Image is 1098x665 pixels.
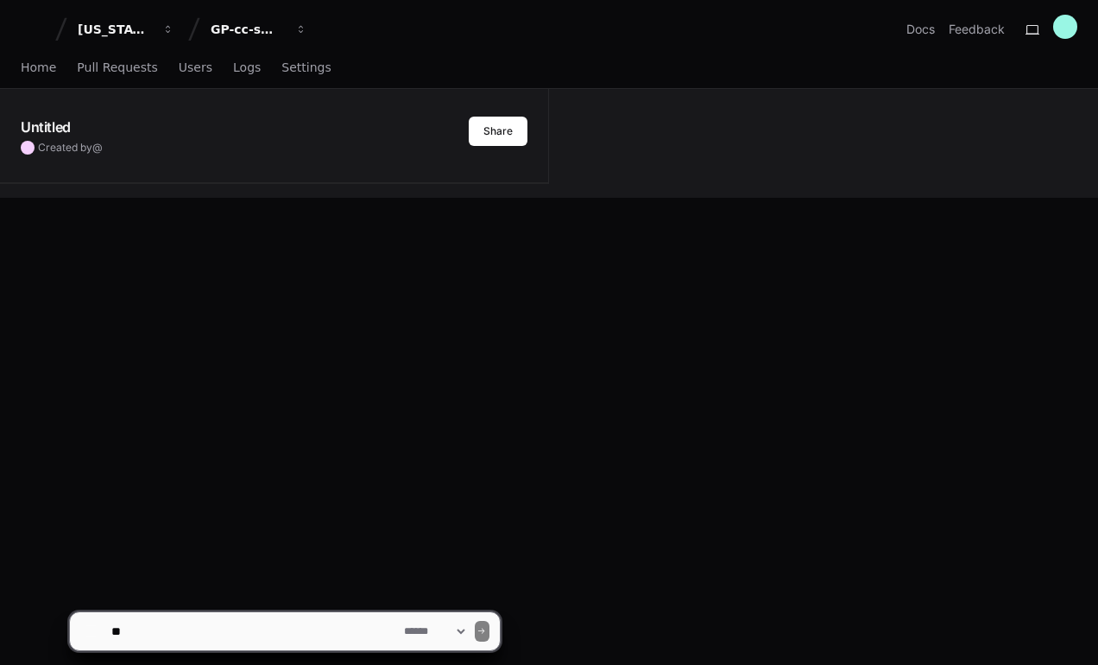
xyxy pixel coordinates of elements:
span: Settings [281,62,331,73]
span: Logs [233,62,261,73]
span: Created by [38,141,103,155]
a: Docs [906,21,935,38]
a: Settings [281,48,331,88]
a: Users [179,48,212,88]
button: [US_STATE] Pacific [71,14,181,45]
button: GP-cc-sml-apps [204,14,314,45]
a: Logs [233,48,261,88]
span: Home [21,62,56,73]
h1: Untitled [21,117,71,137]
span: Pull Requests [77,62,157,73]
button: Share [469,117,527,146]
div: GP-cc-sml-apps [211,21,285,38]
div: [US_STATE] Pacific [78,21,152,38]
span: Users [179,62,212,73]
a: Home [21,48,56,88]
span: @ [92,141,103,154]
button: Feedback [949,21,1005,38]
a: Pull Requests [77,48,157,88]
